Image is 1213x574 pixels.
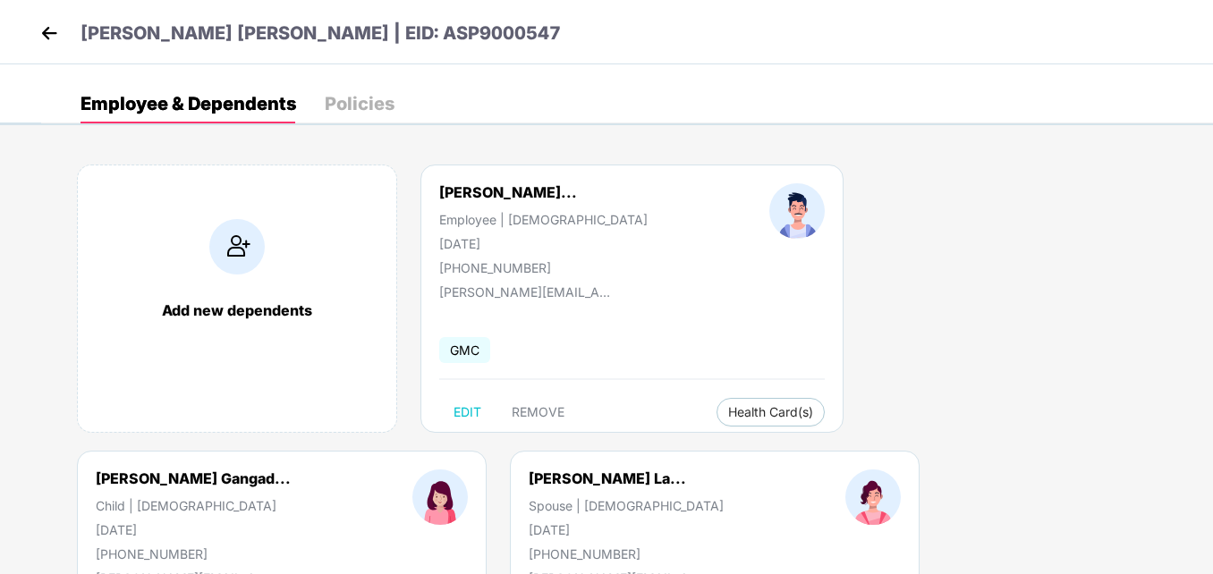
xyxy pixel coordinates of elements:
span: Health Card(s) [728,408,813,417]
div: [DATE] [529,522,724,537]
span: REMOVE [512,405,564,419]
div: [PHONE_NUMBER] [529,546,724,561]
div: Employee | [DEMOGRAPHIC_DATA] [439,212,648,227]
div: [PERSON_NAME] Gangad... [96,469,291,487]
div: Add new dependents [96,301,378,319]
div: [DATE] [96,522,291,537]
button: EDIT [439,398,496,426]
span: EDIT [454,405,481,419]
div: Spouse | [DEMOGRAPHIC_DATA] [529,498,724,513]
div: [PERSON_NAME] La... [529,469,686,487]
p: [PERSON_NAME] [PERSON_NAME] | EID: ASP9000547 [81,20,561,47]
div: Policies [325,95,394,113]
img: addIcon [209,219,265,274]
img: profileImage [412,469,468,525]
img: profileImage [769,183,825,239]
div: [DATE] [439,236,648,251]
div: Child | [DEMOGRAPHIC_DATA] [96,498,291,513]
button: REMOVE [497,398,579,426]
div: Employee & Dependents [81,95,296,113]
div: [PERSON_NAME][EMAIL_ADDRESS][PERSON_NAME][DOMAIN_NAME] [439,284,618,300]
div: [PERSON_NAME]... [439,183,577,201]
span: GMC [439,337,490,363]
div: [PHONE_NUMBER] [96,546,291,561]
button: Health Card(s) [717,398,825,426]
img: back [36,20,63,46]
div: [PHONE_NUMBER] [439,260,648,275]
img: profileImage [845,469,901,525]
